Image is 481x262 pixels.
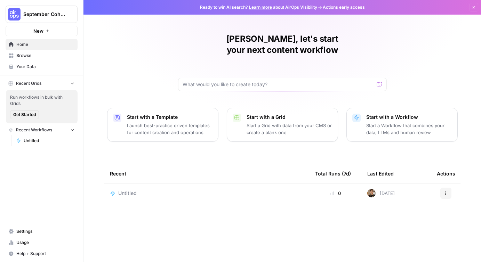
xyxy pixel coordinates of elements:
[10,94,73,107] span: Run workflows in bulk with Grids
[367,189,395,197] div: [DATE]
[16,64,74,70] span: Your Data
[247,114,332,121] p: Start with a Grid
[6,226,78,237] a: Settings
[6,248,78,259] button: Help + Support
[6,125,78,135] button: Recent Workflows
[13,112,36,118] span: Get Started
[16,251,74,257] span: Help + Support
[366,114,452,121] p: Start with a Workflow
[24,138,74,144] span: Untitled
[249,5,272,10] a: Learn more
[437,164,455,183] div: Actions
[6,50,78,61] a: Browse
[315,190,356,197] div: 0
[13,135,78,146] a: Untitled
[16,80,41,87] span: Recent Grids
[16,127,52,133] span: Recent Workflows
[247,122,332,136] p: Start a Grid with data from your CMS or create a blank one
[110,190,304,197] a: Untitled
[16,41,74,48] span: Home
[6,26,78,36] button: New
[200,4,317,10] span: Ready to win AI search? about AirOps Visibility
[16,228,74,235] span: Settings
[127,114,213,121] p: Start with a Template
[315,164,351,183] div: Total Runs (7d)
[6,237,78,248] a: Usage
[178,33,387,56] h1: [PERSON_NAME], let's start your next content workflow
[107,108,218,142] button: Start with a TemplateLaunch best-practice driven templates for content creation and operations
[366,122,452,136] p: Start a Workflow that combines your data, LLMs and human review
[6,39,78,50] a: Home
[23,11,65,18] span: September Cohort
[33,27,43,34] span: New
[367,164,394,183] div: Last Edited
[227,108,338,142] button: Start with a GridStart a Grid with data from your CMS or create a blank one
[127,122,213,136] p: Launch best-practice driven templates for content creation and operations
[16,52,74,59] span: Browse
[6,78,78,89] button: Recent Grids
[8,8,21,21] img: September Cohort Logo
[118,190,137,197] span: Untitled
[323,4,365,10] span: Actions early access
[10,110,39,119] button: Get Started
[6,6,78,23] button: Workspace: September Cohort
[183,81,374,88] input: What would you like to create today?
[6,61,78,72] a: Your Data
[346,108,458,142] button: Start with a WorkflowStart a Workflow that combines your data, LLMs and human review
[16,239,74,246] span: Usage
[110,164,304,183] div: Recent
[367,189,376,197] img: 36rz0nf6lyfqsoxlb67712aiq2cf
